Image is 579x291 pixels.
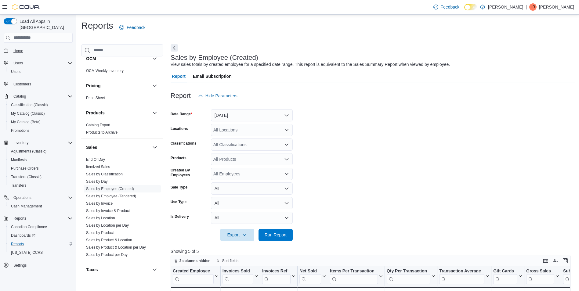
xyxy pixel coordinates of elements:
[11,80,73,88] span: Customers
[6,240,75,248] button: Reports
[86,56,150,62] button: OCM
[6,164,75,173] button: Purchase Orders
[529,3,537,11] div: Lyle Reil
[11,261,73,269] span: Settings
[214,257,241,264] button: Sort fields
[11,59,73,67] span: Users
[9,232,38,239] a: Dashboards
[6,173,75,181] button: Transfers (Classic)
[9,156,29,163] a: Manifests
[86,223,129,228] a: Sales by Location per Day
[265,232,287,238] span: Run Report
[86,201,113,206] span: Sales by Invoice
[86,252,128,257] span: Sales by Product per Day
[13,140,28,145] span: Inventory
[9,118,73,126] span: My Catalog (Beta)
[9,203,73,210] span: Cash Management
[9,203,44,210] a: Cash Management
[171,54,258,61] h3: Sales by Employee (Created)
[330,268,378,274] div: Items Per Transaction
[9,223,73,231] span: Canadian Compliance
[86,186,134,191] span: Sales by Employee (Created)
[86,56,96,62] h3: OCM
[11,81,34,88] a: Customers
[493,268,517,284] div: Gift Card Sales
[86,216,115,220] a: Sales by Location
[11,47,26,55] a: Home
[299,268,321,284] div: Net Sold
[431,1,462,13] a: Feedback
[526,3,527,11] p: |
[9,101,73,109] span: Classification (Classic)
[151,144,158,151] button: Sales
[222,268,258,284] button: Invoices Sold
[173,268,219,284] button: Created Employee
[86,157,105,162] a: End Of Day
[526,268,554,284] div: Gross Sales
[86,110,150,116] button: Products
[211,197,293,209] button: All
[171,44,178,52] button: Next
[262,268,291,284] div: Invoices Ref
[262,268,295,284] button: Invoices Ref
[222,268,253,274] div: Invoices Sold
[196,90,240,102] button: Hide Parameters
[9,249,45,256] a: [US_STATE] CCRS
[86,172,123,177] span: Sales by Classification
[11,149,46,154] span: Adjustments (Classic)
[86,230,114,235] span: Sales by Product
[284,142,289,147] button: Open list of options
[86,231,114,235] a: Sales by Product
[173,268,214,274] div: Created Employee
[173,268,214,284] div: Created Employee
[1,92,75,101] button: Catalog
[6,101,75,109] button: Classification (Classic)
[11,111,45,116] span: My Catalog (Classic)
[9,165,73,172] span: Purchase Orders
[11,215,73,222] span: Reports
[205,93,237,99] span: Hide Parameters
[299,268,326,284] button: Net Sold
[12,4,40,10] img: Cova
[86,165,110,169] a: Itemized Sales
[86,267,150,273] button: Taxes
[117,21,148,34] a: Feedback
[86,238,132,242] a: Sales by Product & Location
[387,268,435,284] button: Qty Per Transaction
[9,223,49,231] a: Canadian Compliance
[151,109,158,117] button: Products
[171,248,575,254] p: Showing 5 of 5
[86,96,105,100] a: Price Sheet
[441,4,459,10] span: Feedback
[224,229,251,241] span: Export
[86,179,108,184] a: Sales by Day
[1,80,75,88] button: Customers
[11,233,35,238] span: Dashboards
[86,83,100,89] h3: Pricing
[171,214,189,219] label: Is Delivery
[171,92,191,99] h3: Report
[9,173,73,181] span: Transfers (Classic)
[9,127,32,134] a: Promotions
[86,144,97,150] h3: Sales
[1,260,75,269] button: Settings
[530,3,535,11] span: LR
[171,257,213,264] button: 2 columns hidden
[6,67,75,76] button: Users
[86,216,115,221] span: Sales by Location
[552,257,559,264] button: Display options
[1,46,75,55] button: Home
[9,173,44,181] a: Transfers (Classic)
[11,59,25,67] button: Users
[171,112,192,117] label: Date Range
[86,194,136,198] a: Sales by Employee (Tendered)
[193,70,232,82] span: Email Subscription
[151,266,158,273] button: Taxes
[6,181,75,190] button: Transfers
[526,268,554,274] div: Gross Sales
[86,245,146,250] span: Sales by Product & Location per Day
[9,182,73,189] span: Transfers
[493,268,517,274] div: Gift Cards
